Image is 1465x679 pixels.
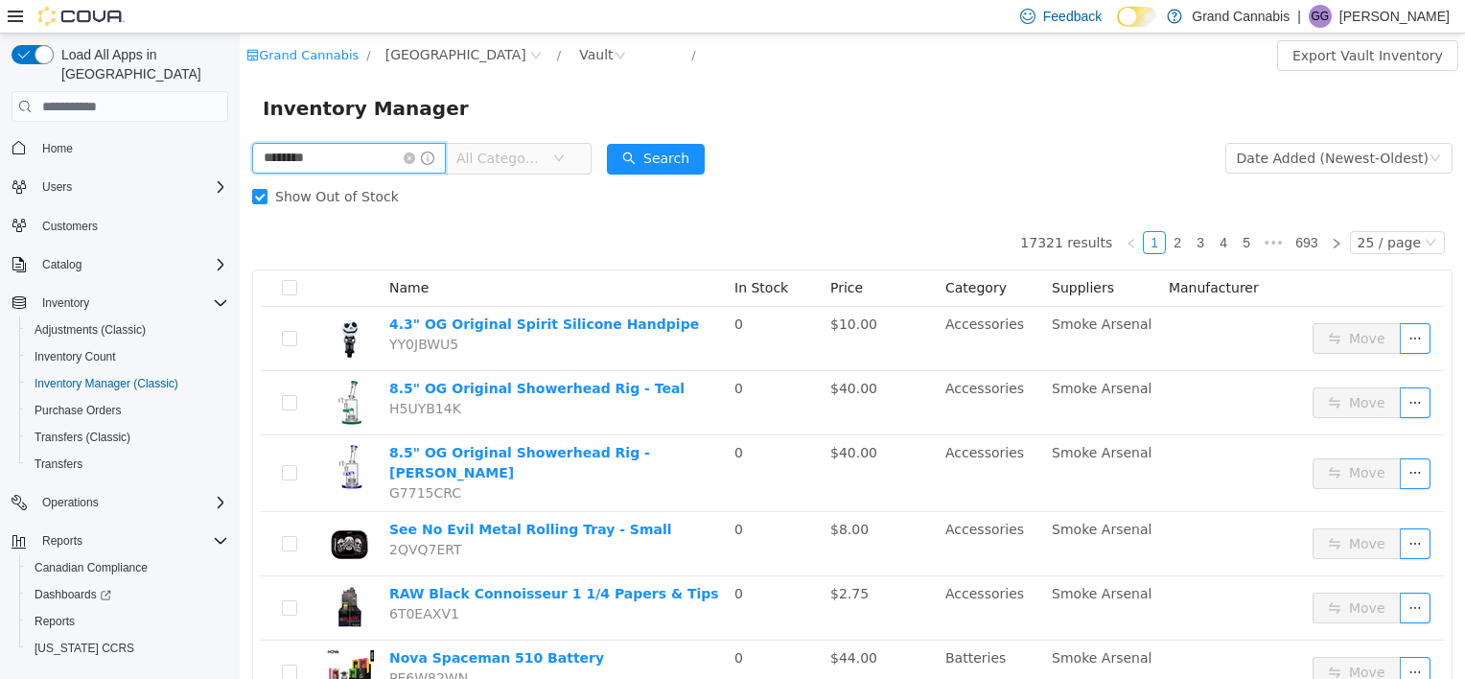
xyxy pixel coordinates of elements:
button: Customers [4,212,236,240]
li: Previous Page [880,198,903,221]
span: ••• [1018,198,1049,221]
span: Inventory Manager (Classic) [27,372,228,395]
span: Feedback [1043,7,1102,26]
span: Adjustments (Classic) [27,318,228,341]
span: Reports [27,610,228,633]
span: Smoke Arsenal [812,283,912,298]
span: GG [1312,5,1330,28]
td: Accessories [698,338,804,402]
button: Inventory Manager (Classic) [19,370,236,397]
button: Inventory Count [19,343,236,370]
span: Category [706,246,767,262]
span: Transfers [35,457,82,472]
i: icon: close-circle [164,119,175,130]
span: Users [42,179,72,195]
button: Users [35,176,80,199]
a: Dashboards [27,583,119,606]
span: Washington CCRS [27,637,228,660]
span: Transfers [27,453,228,476]
td: Accessories [698,479,804,543]
span: / [317,14,321,29]
button: Catalog [35,253,89,276]
button: Canadian Compliance [19,554,236,581]
span: Smoke Arsenal [812,488,912,503]
li: 1 [903,198,926,221]
span: Home [35,135,228,159]
span: Smoke Arsenal [812,552,912,568]
i: icon: shop [7,15,19,28]
button: Reports [19,608,236,635]
div: Date Added (Newest-Oldest) [997,110,1189,139]
img: 4.3" OG Original Spirit Silicone Handpipe hero shot [86,281,134,329]
span: In Stock [495,246,548,262]
span: Canadian Compliance [35,560,148,575]
span: Reports [42,533,82,549]
button: Operations [4,489,236,516]
button: icon: searchSearch [367,110,465,141]
a: Dashboards [19,581,236,608]
span: Reports [35,529,228,552]
span: 0 [495,411,503,427]
button: Home [4,133,236,161]
p: | [1297,5,1301,28]
a: 8.5" OG Original Showerhead Rig - [PERSON_NAME] [150,411,410,447]
img: RAW Black Connoisseur 1 1/4 Papers & Tips hero shot [86,550,134,598]
span: / [127,14,130,29]
span: Catalog [42,257,81,272]
input: Dark Mode [1117,7,1157,27]
a: Adjustments (Classic) [27,318,153,341]
span: 0 [495,283,503,298]
span: Home [42,141,73,156]
span: $40.00 [591,347,638,363]
span: 0 [495,488,503,503]
span: Inventory Manager [23,59,241,90]
span: Load All Apps in [GEOGRAPHIC_DATA] [54,45,228,83]
td: Accessories [698,402,804,479]
span: Reports [35,614,75,629]
span: Inventory [35,292,228,315]
span: Inventory Manager (Classic) [35,376,178,391]
button: Purchase Orders [19,397,236,424]
a: 8.5" OG Original Showerhead Rig - Teal [150,347,445,363]
p: Grand Cannabis [1192,5,1290,28]
span: PE6W82WN [150,637,228,652]
span: G7715CRC [150,452,221,467]
i: icon: right [1091,204,1103,216]
i: icon: down [1190,119,1201,132]
span: Transfers (Classic) [35,430,130,445]
span: Purchase Orders [35,403,122,418]
button: [US_STATE] CCRS [19,635,236,662]
a: [US_STATE] CCRS [27,637,142,660]
li: 4 [972,198,995,221]
td: Accessories [698,543,804,607]
a: 4.3" OG Original Spirit Silicone Handpipe [150,283,459,298]
button: Transfers (Classic) [19,424,236,451]
span: $2.75 [591,552,629,568]
span: H5UYB14K [150,367,221,383]
button: icon: ellipsis [1160,623,1191,654]
span: Price [591,246,623,262]
a: 5 [996,199,1017,220]
button: Inventory [4,290,236,316]
button: icon: swapMove [1073,425,1161,456]
a: 4 [973,199,994,220]
a: Transfers (Classic) [27,426,138,449]
button: icon: swapMove [1073,495,1161,526]
button: icon: ellipsis [1160,290,1191,320]
button: icon: swapMove [1073,559,1161,590]
span: $10.00 [591,283,638,298]
td: Batteries [698,607,804,671]
button: icon: swapMove [1073,623,1161,654]
img: See No Evil Metal Rolling Tray - Small hero shot [86,486,134,534]
span: Customers [35,214,228,238]
span: 0 [495,552,503,568]
button: icon: swapMove [1073,290,1161,320]
span: Smoke Arsenal [812,347,912,363]
span: Suppliers [812,246,874,262]
button: Catalog [4,251,236,278]
span: $40.00 [591,411,638,427]
p: [PERSON_NAME] [1339,5,1450,28]
a: icon: shopGrand Cannabis [7,14,119,29]
span: Inventory Count [27,345,228,368]
a: Customers [35,215,105,238]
